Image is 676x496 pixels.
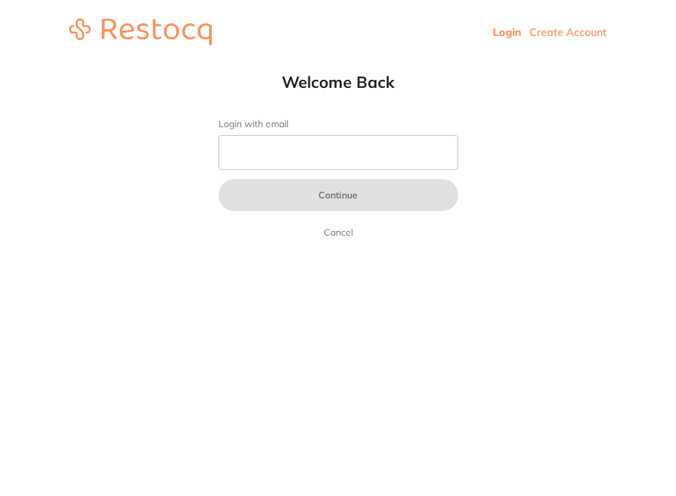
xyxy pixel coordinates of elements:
[321,224,356,240] a: Cancel
[69,19,212,45] img: restocq_logo.svg
[192,72,485,92] h1: Welcome Back
[493,25,521,39] a: Login
[529,25,607,39] a: Create Account
[218,179,458,211] button: Continue
[218,119,458,130] label: Login with email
